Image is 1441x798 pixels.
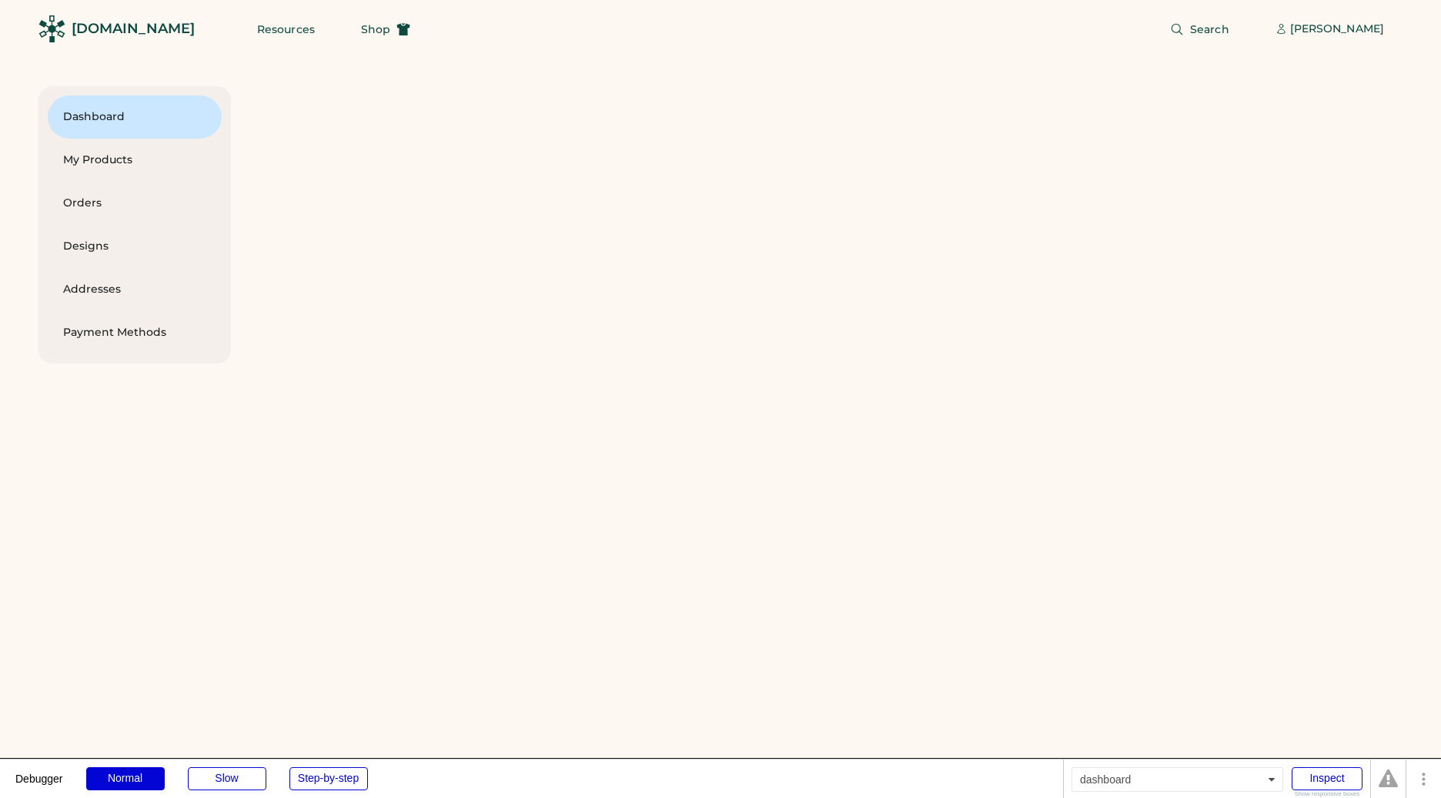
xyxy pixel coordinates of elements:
div: Inspect [1292,767,1362,790]
span: Shop [361,24,390,35]
div: Addresses [63,282,206,297]
div: Debugger [15,759,63,784]
div: Step-by-step [289,767,368,790]
div: Show responsive boxes [1292,791,1362,797]
div: dashboard [1072,767,1283,792]
img: Rendered Logo - Screens [38,15,65,42]
button: Shop [343,14,429,45]
div: Designs [63,239,206,254]
div: [DOMAIN_NAME] [72,19,195,39]
button: Search [1152,14,1248,45]
div: Slow [188,767,266,790]
button: Resources [239,14,333,45]
div: Orders [63,196,206,211]
div: Normal [86,767,165,790]
div: Payment Methods [63,325,206,340]
div: My Products [63,153,206,168]
div: [PERSON_NAME] [1290,22,1384,37]
div: Dashboard [63,109,206,125]
span: Search [1190,24,1229,35]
